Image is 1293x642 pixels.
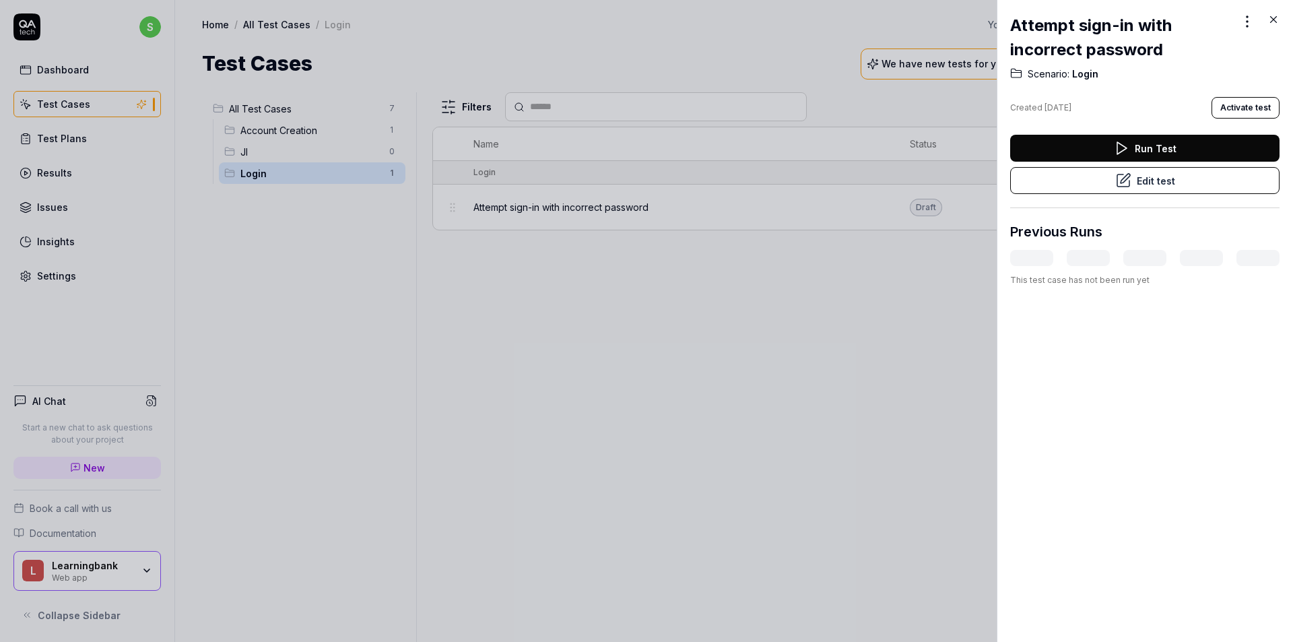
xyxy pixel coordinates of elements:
[1010,274,1280,286] div: This test case has not been run yet
[1045,102,1071,113] time: [DATE]
[1010,13,1236,62] h2: Attempt sign-in with incorrect password
[1010,222,1102,242] h3: Previous Runs
[1010,102,1071,114] div: Created
[1212,97,1280,119] button: Activate test
[1010,135,1280,162] button: Run Test
[1010,167,1280,194] button: Edit test
[1069,67,1098,81] span: Login
[1028,67,1069,81] span: Scenario:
